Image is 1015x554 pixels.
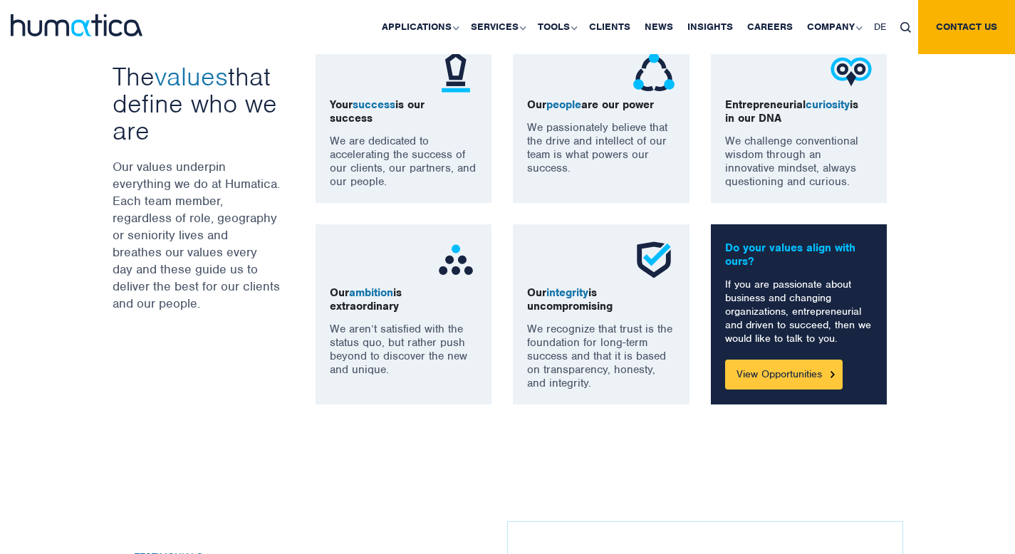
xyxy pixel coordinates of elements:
[900,22,911,33] img: search_icon
[330,323,478,377] p: We aren’t satisfied with the status quo, but rather push beyond to discover the new and unique.
[725,241,873,268] p: Do your values align with ours?
[725,98,873,125] p: Entrepreneurial is in our DNA
[633,239,675,281] img: ico
[434,239,477,281] img: ico
[725,278,873,345] p: If you are passionate about business and changing organizations, entrepreneurial and driven to su...
[155,60,228,93] span: values
[11,14,142,36] img: logo
[527,98,675,112] p: Our are our power
[725,360,843,390] a: View Opportunities
[353,98,395,112] span: success
[527,323,675,390] p: We recognize that trust is the foundation for long-term success and that it is based on transpare...
[527,121,675,175] p: We passionately believe that the drive and intellect of our team is what powers our success.
[330,286,478,313] p: Our is extraordinary
[831,371,835,377] img: Button
[434,51,477,93] img: ico
[725,135,873,189] p: We challenge conventional wisdom through an innovative mindset, always questioning and curious.
[330,98,478,125] p: Your is our success
[546,98,581,112] span: people
[113,158,280,312] p: Our values underpin everything we do at Humatica. Each team member, regardless of role, geography...
[527,286,675,313] p: Our is uncompromising
[633,51,675,93] img: ico
[830,51,873,93] img: ico
[330,135,478,189] p: We are dedicated to accelerating the success of our clients, our partners, and our people.
[349,286,393,300] span: ambition
[806,98,850,112] span: curiosity
[874,21,886,33] span: DE
[546,286,588,300] span: integrity
[113,63,280,144] h3: The that define who we are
